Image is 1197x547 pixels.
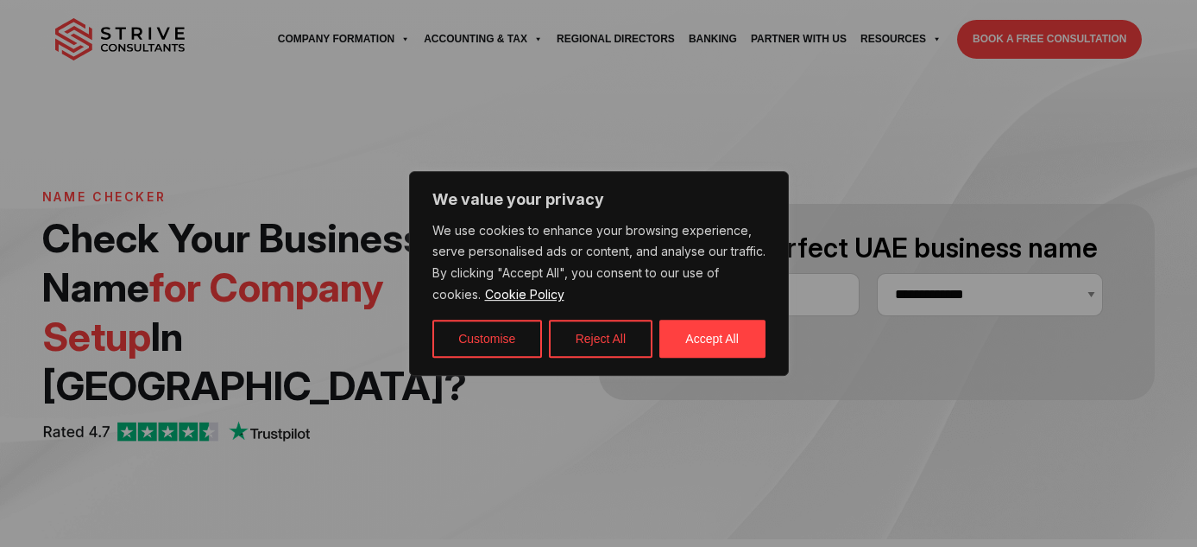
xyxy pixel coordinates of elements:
p: We value your privacy [432,189,765,210]
button: Customise [432,320,542,358]
button: Reject All [549,320,652,358]
button: Accept All [659,320,765,358]
a: Cookie Policy [484,286,565,302]
p: We use cookies to enhance your browsing experience, serve personalised ads or content, and analys... [432,220,765,307]
div: We value your privacy [409,171,789,377]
